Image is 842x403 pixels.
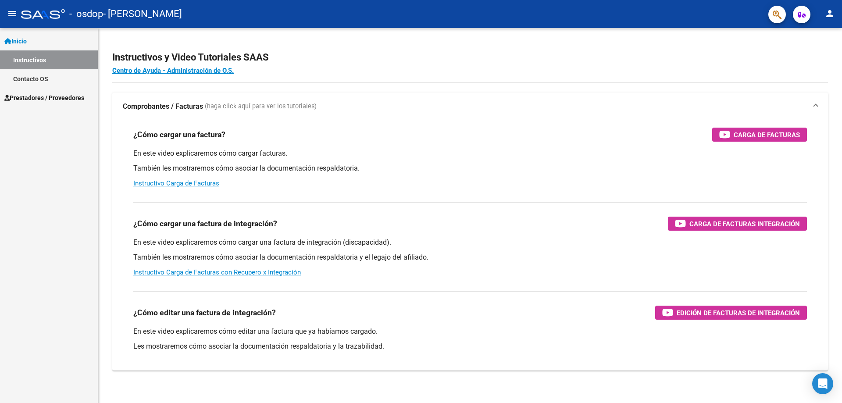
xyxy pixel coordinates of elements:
a: Instructivo Carga de Facturas [133,179,219,187]
div: Open Intercom Messenger [812,373,833,394]
mat-icon: menu [7,8,18,19]
div: Comprobantes / Facturas (haga click aquí para ver los tutoriales) [112,121,828,371]
button: Carga de Facturas Integración [668,217,807,231]
h3: ¿Cómo cargar una factura? [133,128,225,141]
mat-icon: person [824,8,835,19]
button: Carga de Facturas [712,128,807,142]
p: Les mostraremos cómo asociar la documentación respaldatoria y la trazabilidad. [133,342,807,351]
span: - osdop [69,4,103,24]
h2: Instructivos y Video Tutoriales SAAS [112,49,828,66]
a: Centro de Ayuda - Administración de O.S. [112,67,234,75]
span: Edición de Facturas de integración [677,307,800,318]
mat-expansion-panel-header: Comprobantes / Facturas (haga click aquí para ver los tutoriales) [112,93,828,121]
p: En este video explicaremos cómo cargar una factura de integración (discapacidad). [133,238,807,247]
a: Instructivo Carga de Facturas con Recupero x Integración [133,268,301,276]
button: Edición de Facturas de integración [655,306,807,320]
p: En este video explicaremos cómo cargar facturas. [133,149,807,158]
h3: ¿Cómo cargar una factura de integración? [133,218,277,230]
span: Carga de Facturas Integración [689,218,800,229]
span: Carga de Facturas [734,129,800,140]
p: También les mostraremos cómo asociar la documentación respaldatoria. [133,164,807,173]
strong: Comprobantes / Facturas [123,102,203,111]
span: Prestadores / Proveedores [4,93,84,103]
span: (haga click aquí para ver los tutoriales) [205,102,317,111]
span: - [PERSON_NAME] [103,4,182,24]
p: En este video explicaremos cómo editar una factura que ya habíamos cargado. [133,327,807,336]
p: También les mostraremos cómo asociar la documentación respaldatoria y el legajo del afiliado. [133,253,807,262]
span: Inicio [4,36,27,46]
h3: ¿Cómo editar una factura de integración? [133,307,276,319]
